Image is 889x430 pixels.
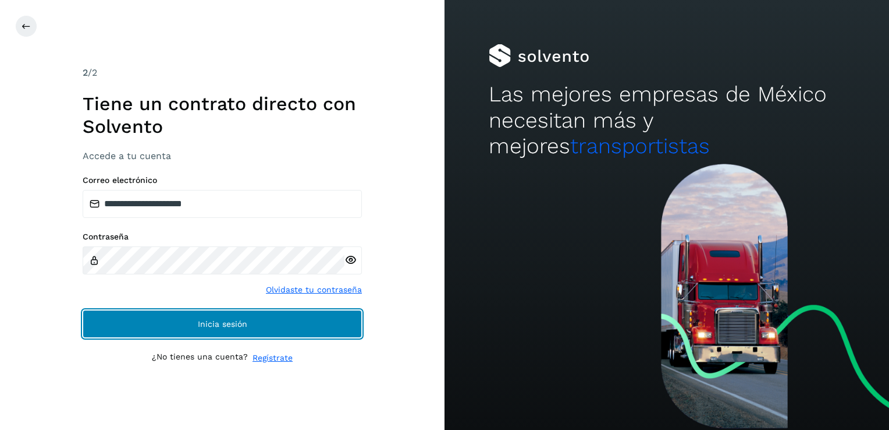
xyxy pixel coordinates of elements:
[83,232,362,242] label: Contraseña
[83,93,362,138] h1: Tiene un contrato directo con Solvento
[83,150,362,161] h3: Accede a tu cuenta
[570,133,710,158] span: transportistas
[83,175,362,185] label: Correo electrónico
[152,352,248,364] p: ¿No tienes una cuenta?
[198,320,247,328] span: Inicia sesión
[83,67,88,78] span: 2
[83,66,362,80] div: /2
[253,352,293,364] a: Regístrate
[83,310,362,338] button: Inicia sesión
[489,82,844,159] h2: Las mejores empresas de México necesitan más y mejores
[266,284,362,296] a: Olvidaste tu contraseña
